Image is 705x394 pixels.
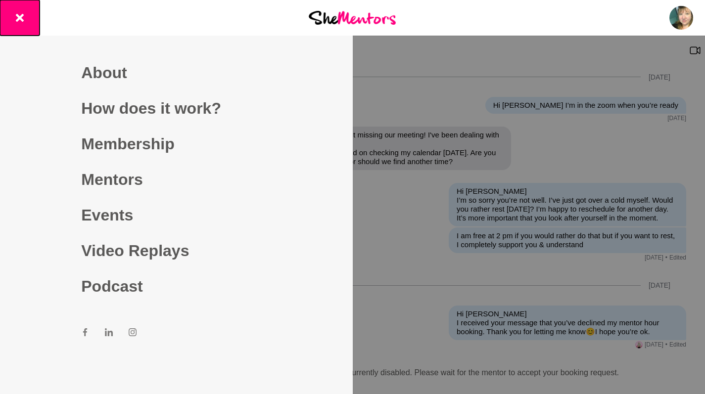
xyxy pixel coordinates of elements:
[81,126,271,162] a: Membership
[81,268,271,304] a: Podcast
[81,233,271,268] a: Video Replays
[309,11,396,24] img: She Mentors Logo
[81,328,89,340] a: Facebook
[669,6,693,30] img: Deb Ashton
[81,55,271,90] a: About
[81,162,271,197] a: Mentors
[81,197,271,233] a: Events
[105,328,113,340] a: LinkedIn
[129,328,137,340] a: Instagram
[81,90,271,126] a: How does it work?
